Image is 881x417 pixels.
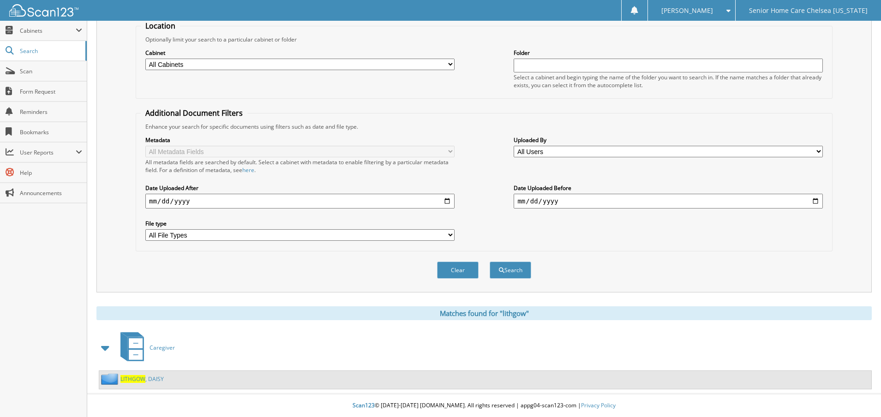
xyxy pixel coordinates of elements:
span: Scan [20,67,82,75]
span: Help [20,169,82,177]
legend: Additional Document Filters [141,108,247,118]
span: Reminders [20,108,82,116]
iframe: Chat Widget [835,373,881,417]
a: Privacy Policy [581,401,616,409]
div: All metadata fields are searched by default. Select a cabinet with metadata to enable filtering b... [145,158,455,174]
input: end [514,194,823,208]
div: Enhance your search for specific documents using filters such as date and file type. [141,123,827,131]
div: Matches found for "lithgow" [96,306,872,320]
label: Metadata [145,136,455,144]
button: Search [490,262,531,279]
span: Form Request [20,88,82,95]
img: folder2.png [101,373,120,385]
button: Clear [437,262,479,279]
div: © [DATE]-[DATE] [DOMAIN_NAME]. All rights reserved | appg04-scan123-com | [87,394,881,417]
span: Search [20,47,81,55]
span: Bookmarks [20,128,82,136]
a: here [242,166,254,174]
a: LITHGOW, DAISY [120,375,164,383]
label: Folder [514,49,823,57]
div: Select a cabinet and begin typing the name of the folder you want to search in. If the name match... [514,73,823,89]
label: Uploaded By [514,136,823,144]
label: File type [145,220,455,227]
img: scan123-logo-white.svg [9,4,78,17]
span: Caregiver [150,344,175,351]
span: Senior Home Care Chelsea [US_STATE] [749,8,868,13]
span: User Reports [20,149,76,156]
legend: Location [141,21,180,31]
div: Optionally limit your search to a particular cabinet or folder [141,36,827,43]
span: LITHGOW [120,375,145,383]
label: Date Uploaded Before [514,184,823,192]
label: Cabinet [145,49,455,57]
span: Cabinets [20,27,76,35]
span: [PERSON_NAME] [661,8,713,13]
span: Announcements [20,189,82,197]
span: Scan123 [353,401,375,409]
label: Date Uploaded After [145,184,455,192]
a: Caregiver [115,329,175,366]
input: start [145,194,455,208]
